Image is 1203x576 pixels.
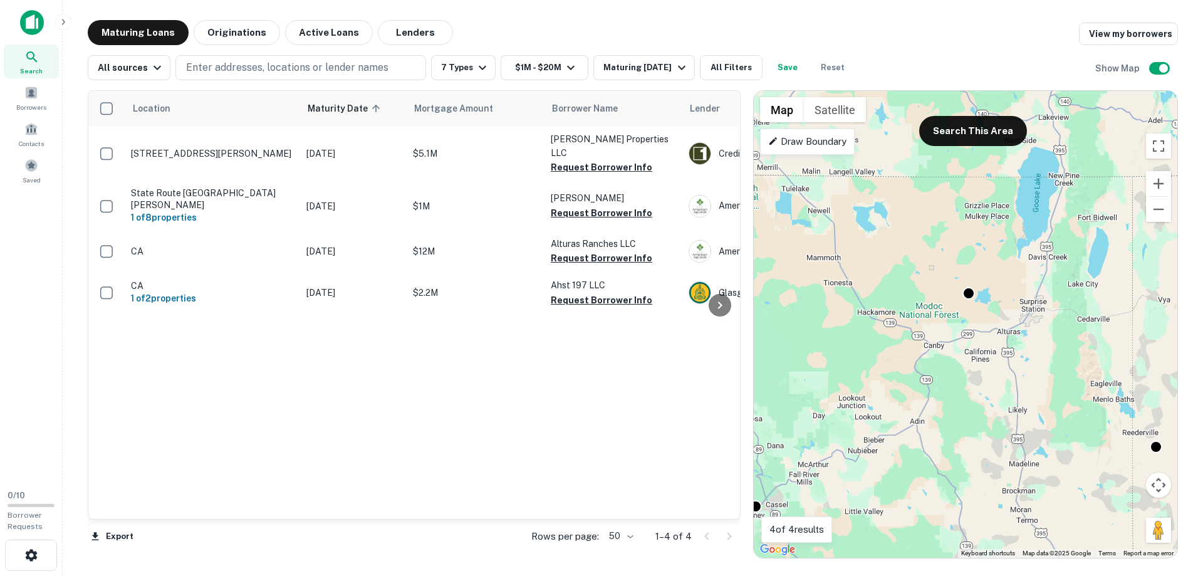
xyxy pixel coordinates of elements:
button: Request Borrower Info [551,251,652,266]
p: [DATE] [306,286,400,300]
span: Contacts [19,139,44,149]
p: 4 of 4 results [769,522,824,537]
th: Borrower Name [544,91,682,126]
a: Contacts [4,117,59,151]
img: Google [757,542,798,558]
button: All sources [88,55,170,80]
span: Lender [690,101,720,116]
button: Zoom out [1146,197,1171,222]
span: Location [132,101,170,116]
p: 1–4 of 4 [655,529,692,544]
img: picture [689,143,711,164]
a: Borrowers [4,81,59,115]
a: Saved [4,154,59,187]
p: $1M [413,199,538,213]
img: capitalize-icon.png [20,10,44,35]
th: Lender [682,91,883,126]
button: Maturing [DATE] [593,55,694,80]
button: Map camera controls [1146,473,1171,498]
h6: Show Map [1095,61,1142,75]
a: Open this area in Google Maps (opens a new window) [757,542,798,558]
span: Map data ©2025 Google [1023,550,1091,557]
span: Borrowers [16,102,46,112]
th: Location [125,91,300,126]
p: [PERSON_NAME] [551,191,676,205]
iframe: Chat Widget [1140,476,1203,536]
button: Enter addresses, locations or lender names [175,55,426,80]
img: picture [689,196,711,217]
th: Mortgage Amount [407,91,544,126]
p: [DATE] [306,244,400,258]
p: [DATE] [306,199,400,213]
p: $12M [413,244,538,258]
div: Glasgow City Council [689,281,877,304]
h6: 1 of 2 properties [131,291,294,305]
p: [DATE] [306,147,400,160]
span: 0 / 10 [8,491,25,500]
div: American Agcredit [689,195,877,217]
p: Rows per page: [531,529,599,544]
div: Maturing [DATE] [603,60,689,75]
span: Search [20,66,43,76]
p: CA [131,280,294,291]
span: Borrower Name [552,101,618,116]
button: Export [88,527,137,546]
a: Search [4,45,59,78]
span: Saved [23,175,41,185]
p: [STREET_ADDRESS][PERSON_NAME] [131,148,294,159]
button: Toggle fullscreen view [1146,134,1171,159]
button: Show street map [760,97,804,122]
p: Alturas Ranches LLC [551,237,676,251]
a: Terms (opens in new tab) [1098,550,1116,557]
div: American Agcredit [689,240,877,263]
p: Draw Boundary [768,134,846,149]
button: Keyboard shortcuts [961,549,1015,558]
button: Maturing Loans [88,20,189,45]
span: Mortgage Amount [414,101,509,116]
p: [PERSON_NAME] Properties LLC [551,132,676,160]
p: Ahst 197 LLC [551,278,676,292]
div: 50 [604,527,635,545]
a: Report a map error [1123,550,1174,557]
div: All sources [98,60,165,75]
button: Search This Area [919,116,1027,146]
button: 7 Types [431,55,496,80]
div: 0 0 [754,91,1177,558]
p: Enter addresses, locations or lender names [186,60,388,75]
p: CA [131,246,294,257]
button: $1M - $20M [501,55,588,80]
img: picture [689,241,711,262]
h6: 1 of 8 properties [131,211,294,224]
button: Request Borrower Info [551,206,652,221]
button: Save your search to get updates of matches that match your search criteria. [768,55,808,80]
button: Originations [194,20,280,45]
button: Lenders [378,20,453,45]
a: View my borrowers [1079,23,1178,45]
button: Request Borrower Info [551,160,652,175]
button: Active Loans [285,20,373,45]
span: Maturity Date [308,101,384,116]
p: $5.1M [413,147,538,160]
span: Borrower Requests [8,511,43,531]
button: Request Borrower Info [551,293,652,308]
div: Credit Union 1 [US_STATE] [689,142,877,165]
button: All Filters [700,55,763,80]
button: Zoom in [1146,171,1171,196]
p: $2.2M [413,286,538,300]
th: Maturity Date [300,91,407,126]
img: picture [689,282,711,303]
button: Show satellite imagery [804,97,866,122]
p: State Route [GEOGRAPHIC_DATA][PERSON_NAME] [131,187,294,210]
button: Reset [813,55,853,80]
